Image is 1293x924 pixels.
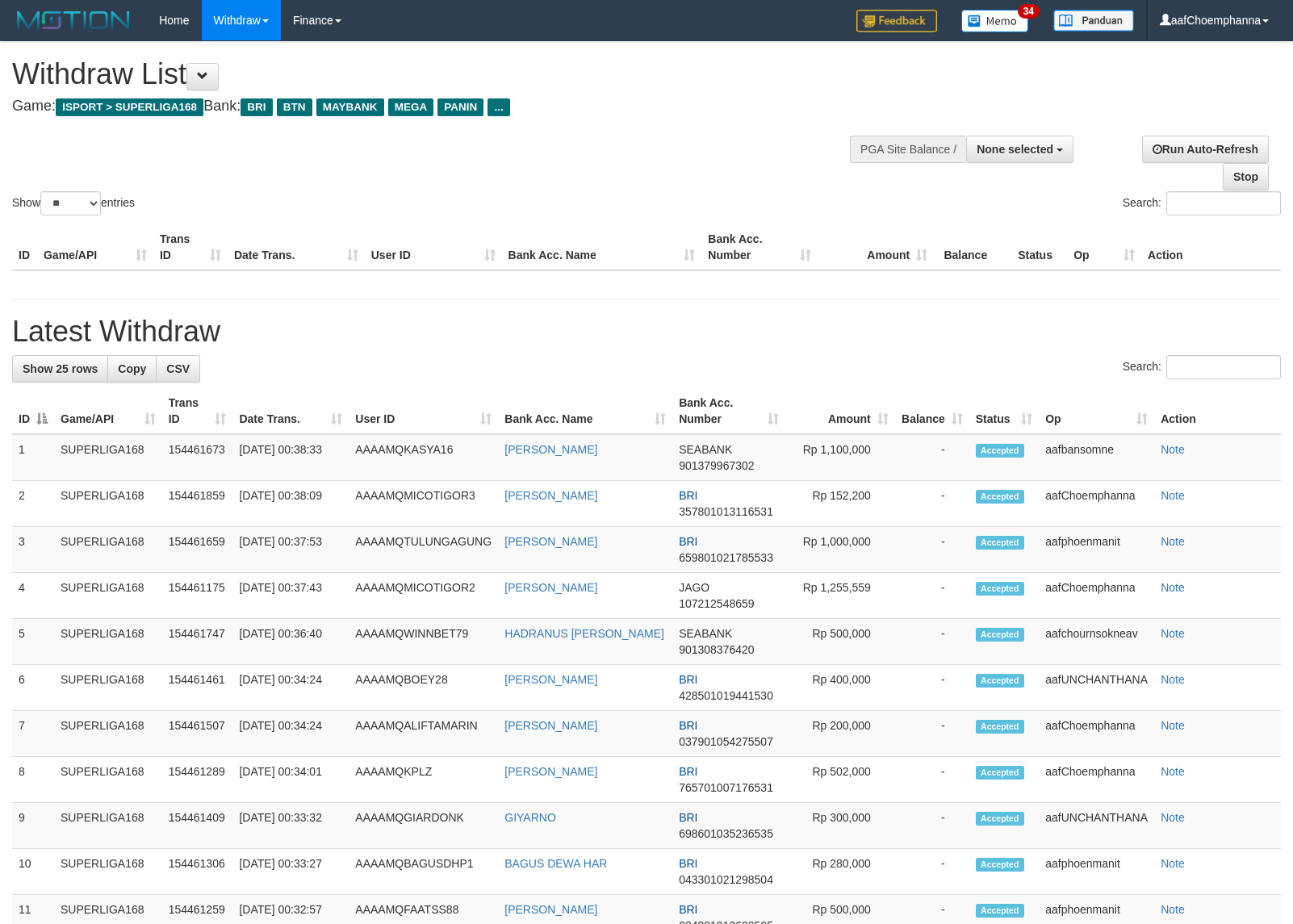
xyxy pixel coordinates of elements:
td: AAAAMQTULUNGAGUNG [349,527,498,573]
th: Action [1154,388,1281,434]
td: Rp 300,000 [785,803,894,849]
a: Run Auto-Refresh [1142,136,1269,163]
td: 5 [12,619,54,665]
td: SUPERLIGA168 [54,481,162,527]
td: aafUNCHANTHANA [1039,803,1154,849]
th: Date Trans. [228,224,365,270]
td: [DATE] 00:34:01 [232,757,349,803]
td: Rp 280,000 [785,849,894,895]
a: Show 25 rows [12,355,108,383]
span: Accepted [976,812,1024,826]
img: panduan.png [1053,10,1134,31]
th: Op: activate to sort column ascending [1039,388,1154,434]
td: - [895,434,969,481]
a: Note [1161,443,1185,456]
span: Accepted [976,674,1024,688]
td: aafChoemphanna [1039,711,1154,757]
img: MOTION_logo.png [12,8,135,32]
a: Note [1161,765,1185,778]
a: Copy [107,355,157,383]
span: Accepted [976,582,1024,596]
td: [DATE] 00:37:53 [232,527,349,573]
h4: Game: Bank: [12,98,846,115]
th: Game/API [37,224,153,270]
td: AAAAMQGIARDONK [349,803,498,849]
td: aafphoenmanit [1039,849,1154,895]
td: [DATE] 00:34:24 [232,665,349,711]
td: 154461659 [162,527,233,573]
th: Amount [818,224,934,270]
input: Search: [1166,191,1281,215]
th: User ID [365,224,502,270]
td: aafphoenmanit [1039,527,1154,573]
span: SEABANK [679,443,732,456]
td: - [895,619,969,665]
span: None selected [977,143,1053,156]
td: Rp 500,000 [785,619,894,665]
td: - [895,711,969,757]
span: Copy [118,362,146,375]
td: aafChoemphanna [1039,757,1154,803]
td: - [895,665,969,711]
th: Game/API: activate to sort column ascending [54,388,162,434]
td: 8 [12,757,54,803]
h1: Withdraw List [12,58,846,90]
a: Note [1161,719,1185,732]
th: Date Trans.: activate to sort column ascending [232,388,349,434]
td: 154461409 [162,803,233,849]
span: BRI [679,857,697,870]
span: Accepted [976,490,1024,504]
a: GIYARNO [504,811,556,824]
span: ... [487,98,509,116]
td: - [895,573,969,619]
span: JAGO [679,581,709,594]
td: AAAAMQKPLZ [349,757,498,803]
td: SUPERLIGA168 [54,665,162,711]
td: SUPERLIGA168 [54,434,162,481]
td: aafChoemphanna [1039,481,1154,527]
span: MAYBANK [316,98,384,116]
span: 34 [1018,4,1040,19]
label: Search: [1123,355,1281,379]
a: CSV [156,355,200,383]
td: [DATE] 00:33:27 [232,849,349,895]
a: HADRANUS [PERSON_NAME] [504,627,664,640]
td: - [895,481,969,527]
button: None selected [966,136,1073,163]
th: Trans ID: activate to sort column ascending [162,388,233,434]
input: Search: [1166,355,1281,379]
td: [DATE] 00:38:33 [232,434,349,481]
span: Copy 107212548659 to clipboard [679,597,754,610]
span: BRI [679,673,697,686]
td: aafchournsokneav [1039,619,1154,665]
a: [PERSON_NAME] [504,903,597,916]
th: ID: activate to sort column descending [12,388,54,434]
td: AAAAMQALIFTAMARIN [349,711,498,757]
th: Bank Acc. Number [701,224,818,270]
td: [DATE] 00:36:40 [232,619,349,665]
td: SUPERLIGA168 [54,757,162,803]
td: aafChoemphanna [1039,573,1154,619]
th: Balance [934,224,1011,270]
td: 154461175 [162,573,233,619]
th: Amount: activate to sort column ascending [785,388,894,434]
select: Showentries [40,191,101,215]
label: Search: [1123,191,1281,215]
td: [DATE] 00:38:09 [232,481,349,527]
th: ID [12,224,37,270]
span: Copy 037901054275507 to clipboard [679,735,773,748]
td: 4 [12,573,54,619]
td: 10 [12,849,54,895]
a: [PERSON_NAME] [504,443,597,456]
span: BRI [241,98,272,116]
td: AAAAMQMICOTIGOR2 [349,573,498,619]
a: Note [1161,811,1185,824]
span: Accepted [976,444,1024,458]
span: BRI [679,535,697,548]
td: 154461859 [162,481,233,527]
td: aafUNCHANTHANA [1039,665,1154,711]
div: PGA Site Balance / [850,136,966,163]
td: [DATE] 00:37:43 [232,573,349,619]
span: Copy 357801013116531 to clipboard [679,505,773,518]
th: Op [1067,224,1141,270]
